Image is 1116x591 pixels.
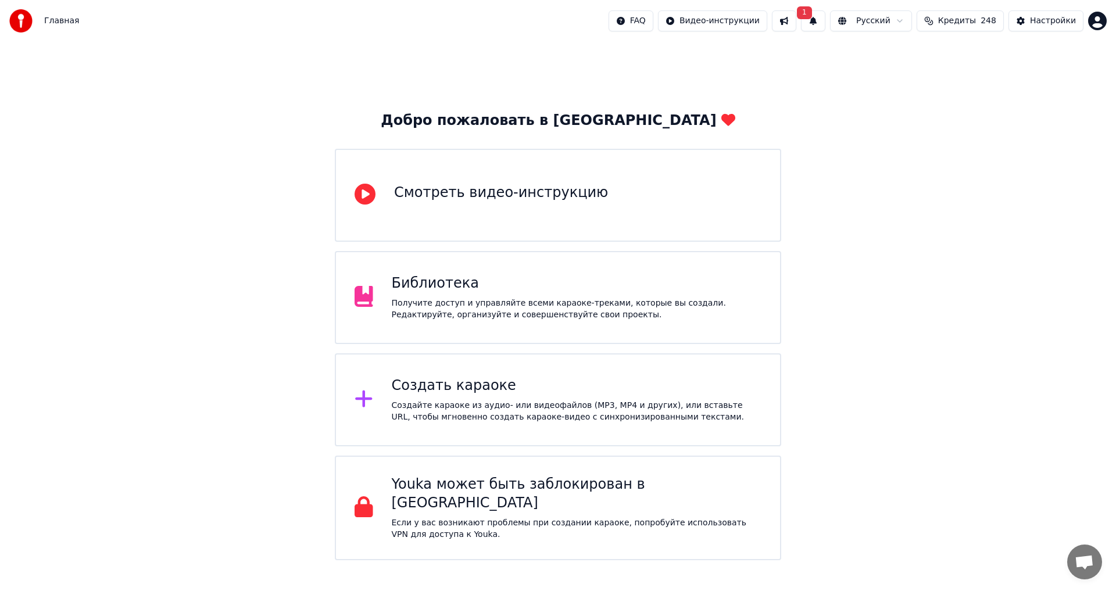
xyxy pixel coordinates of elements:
[392,517,762,540] p: Если у вас возникают проблемы при создании караоке, попробуйте использовать VPN для доступа к Youka.
[381,112,735,130] div: Добро пожаловать в [GEOGRAPHIC_DATA]
[9,9,33,33] img: youka
[1067,545,1102,579] div: Открытый чат
[1008,10,1083,31] button: Настройки
[392,377,762,395] div: Создать караоке
[981,15,996,27] span: 248
[797,6,812,19] span: 1
[801,10,825,31] button: 1
[392,400,762,423] div: Создайте караоке из аудио- или видеофайлов (MP3, MP4 и других), или вставьте URL, чтобы мгновенно...
[44,15,79,27] nav: breadcrumb
[392,475,762,513] div: Youka может быть заблокирован в [GEOGRAPHIC_DATA]
[392,298,762,321] div: Получите доступ и управляйте всеми караоке-треками, которые вы создали. Редактируйте, организуйте...
[394,184,608,202] div: Смотреть видео-инструкцию
[938,15,976,27] span: Кредиты
[44,15,79,27] span: Главная
[392,274,762,293] div: Библиотека
[917,10,1004,31] button: Кредиты248
[658,10,767,31] button: Видео-инструкции
[1030,15,1076,27] div: Настройки
[609,10,653,31] button: FAQ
